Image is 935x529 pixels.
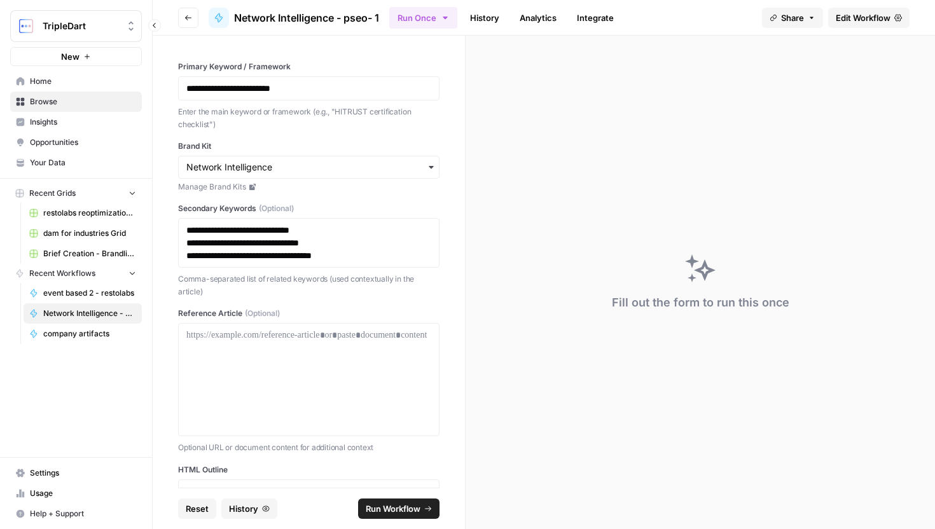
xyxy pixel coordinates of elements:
[43,308,136,319] span: Network Intelligence - pseo- 1
[10,92,142,112] a: Browse
[259,203,294,214] span: (Optional)
[178,273,440,298] p: Comma-separated list of related keywords (used contextually in the article)
[10,184,142,203] button: Recent Grids
[178,464,440,476] label: HTML Outline
[10,483,142,504] a: Usage
[178,106,440,130] p: Enter the main keyword or framework (e.g., "HITRUST certification checklist")
[43,228,136,239] span: dam for industries Grid
[30,157,136,168] span: Your Data
[10,504,142,524] button: Help + Support
[29,188,76,199] span: Recent Grids
[24,203,142,223] a: restolabs reoptimizations aug
[43,328,136,340] span: company artifacts
[178,498,216,519] button: Reset
[15,15,38,38] img: TripleDart Logo
[221,498,277,519] button: History
[30,76,136,87] span: Home
[178,61,440,72] label: Primary Keyword / Framework
[245,308,280,319] span: (Optional)
[43,20,120,32] span: TripleDart
[569,8,621,28] a: Integrate
[178,181,440,193] a: Manage Brand Kits
[24,283,142,303] a: event based 2 - restolabs
[10,132,142,153] a: Opportunities
[43,287,136,299] span: event based 2 - restolabs
[30,137,136,148] span: Opportunities
[229,502,258,515] span: History
[828,8,910,28] a: Edit Workflow
[358,498,440,519] button: Run Workflow
[462,8,507,28] a: History
[10,264,142,283] button: Recent Workflows
[30,116,136,128] span: Insights
[178,203,440,214] label: Secondary Keywords
[30,467,136,479] span: Settings
[10,463,142,483] a: Settings
[30,488,136,499] span: Usage
[10,71,142,92] a: Home
[30,508,136,519] span: Help + Support
[10,47,142,66] button: New
[234,10,379,25] span: Network Intelligence - pseo- 1
[389,7,457,29] button: Run Once
[43,207,136,219] span: restolabs reoptimizations aug
[61,50,80,63] span: New
[24,324,142,344] a: company artifacts
[10,153,142,173] a: Your Data
[24,223,142,244] a: dam for industries Grid
[366,502,420,515] span: Run Workflow
[10,112,142,132] a: Insights
[781,11,804,24] span: Share
[186,161,431,174] input: Network Intelligence
[512,8,564,28] a: Analytics
[836,11,890,24] span: Edit Workflow
[43,248,136,259] span: Brief Creation - Brandlife Grid
[29,268,95,279] span: Recent Workflows
[612,294,789,312] div: Fill out the form to run this once
[30,96,136,107] span: Browse
[178,441,440,454] p: Optional URL or document content for additional context
[186,502,209,515] span: Reset
[209,8,379,28] a: Network Intelligence - pseo- 1
[10,10,142,42] button: Workspace: TripleDart
[762,8,823,28] button: Share
[178,141,440,152] label: Brand Kit
[24,303,142,324] a: Network Intelligence - pseo- 1
[178,308,440,319] label: Reference Article
[24,244,142,264] a: Brief Creation - Brandlife Grid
